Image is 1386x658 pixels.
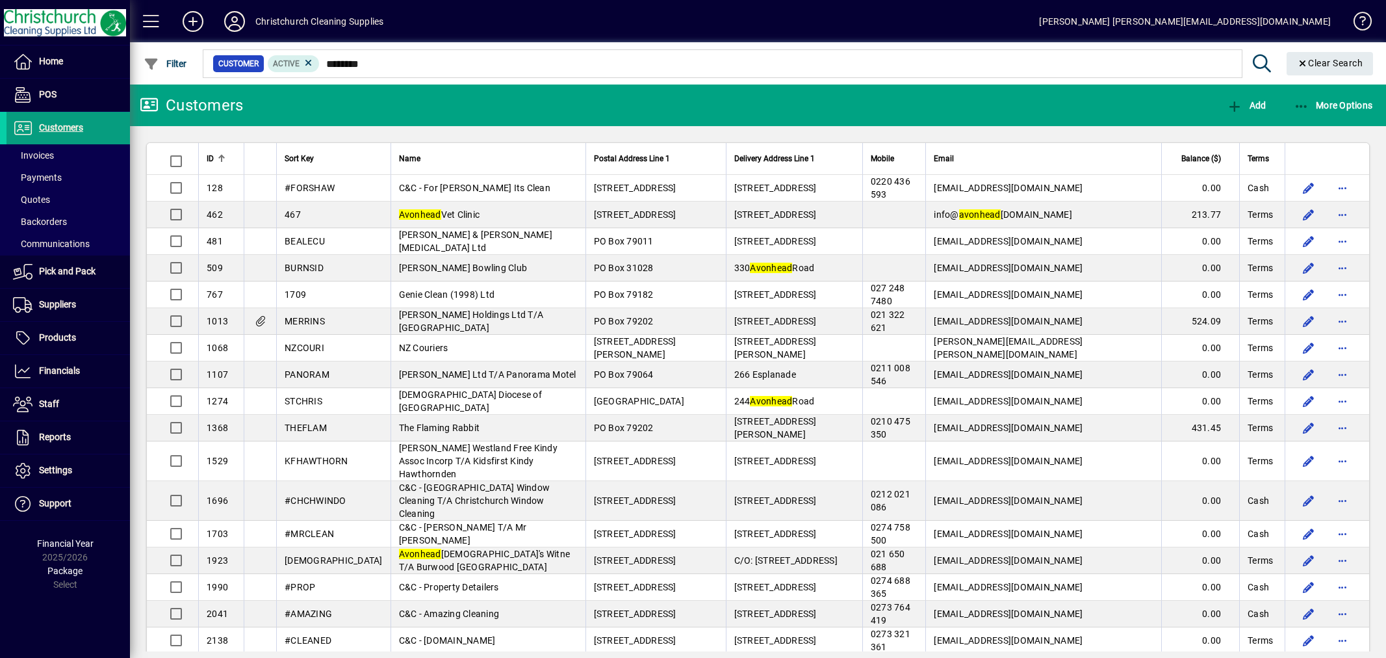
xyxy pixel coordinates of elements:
em: Avonhead [750,263,792,273]
button: More options [1332,523,1353,544]
span: Name [399,151,420,166]
span: PO Box 79202 [594,423,654,433]
span: [PERSON_NAME] Westland Free Kindy Assoc Incorp T/A Kidsfirst Kindy Hawthornden [399,443,558,479]
td: 0.00 [1161,547,1239,574]
span: 1529 [207,456,228,466]
a: Knowledge Base [1344,3,1370,45]
span: [EMAIL_ADDRESS][DOMAIN_NAME] [934,582,1083,592]
a: Settings [6,454,130,487]
span: NZ Couriers [399,343,448,353]
span: [PERSON_NAME] Holdings Ltd T/A [GEOGRAPHIC_DATA] [399,309,544,333]
span: BURNSID [285,263,324,273]
span: [STREET_ADDRESS] [594,529,676,539]
div: ID [207,151,236,166]
a: Payments [6,166,130,189]
span: [EMAIL_ADDRESS][DOMAIN_NAME] [934,369,1083,380]
span: More Options [1294,100,1373,111]
span: Terms [1248,634,1273,647]
span: 509 [207,263,223,273]
span: [EMAIL_ADDRESS][DOMAIN_NAME] [934,609,1083,619]
span: STCHRIS [285,396,322,406]
span: 0274 688 365 [871,575,910,599]
span: #CLEANED [285,635,331,646]
a: Support [6,488,130,520]
span: ID [207,151,214,166]
button: Edit [1298,337,1319,358]
button: Profile [214,10,255,33]
td: 0.00 [1161,255,1239,282]
span: #MRCLEAN [285,529,334,539]
span: [STREET_ADDRESS][PERSON_NAME] [734,336,817,360]
a: Financials [6,355,130,388]
span: Active [273,59,300,68]
span: NZCOURI [285,343,324,353]
span: [EMAIL_ADDRESS][DOMAIN_NAME] [934,529,1083,539]
button: Add [172,10,214,33]
span: 0211 008 546 [871,363,910,386]
span: [STREET_ADDRESS] [594,582,676,592]
span: PO Box 31028 [594,263,654,273]
span: PO Box 79011 [594,236,654,246]
span: 1990 [207,582,228,592]
span: Staff [39,399,59,409]
div: Name [399,151,578,166]
span: 021 650 688 [871,549,905,572]
span: [EMAIL_ADDRESS][DOMAIN_NAME] [934,236,1083,246]
span: Quotes [13,194,50,205]
button: More options [1332,178,1353,198]
span: Customers [39,122,83,133]
span: 1068 [207,343,228,353]
button: Edit [1298,311,1319,332]
span: 244 Road [734,396,815,406]
a: Staff [6,388,130,421]
span: PO Box 79064 [594,369,654,380]
span: [PERSON_NAME] Bowling Club [399,263,528,273]
button: More options [1332,451,1353,471]
td: 0.00 [1161,441,1239,481]
button: More options [1332,284,1353,305]
em: avonhead [959,209,1001,220]
button: More options [1332,490,1353,511]
span: Customer [218,57,259,70]
span: 2041 [207,609,228,619]
span: 1368 [207,423,228,433]
td: 0.00 [1161,627,1239,654]
span: 0210 475 350 [871,416,910,440]
a: Products [6,322,130,354]
span: 1923 [207,555,228,566]
span: Terms [1248,315,1273,328]
span: Package [47,566,83,576]
span: C&C - Property Detailers [399,582,499,592]
span: 0273 321 361 [871,629,910,652]
span: Reports [39,432,71,442]
button: More options [1332,417,1353,438]
span: [STREET_ADDRESS] [734,289,817,300]
div: [PERSON_NAME] [PERSON_NAME][EMAIL_ADDRESS][DOMAIN_NAME] [1039,11,1331,32]
td: 0.00 [1161,282,1239,308]
span: Postal Address Line 1 [594,151,670,166]
span: Cash [1248,181,1269,194]
div: Email [934,151,1153,166]
td: 431.45 [1161,415,1239,441]
span: Filter [144,59,187,69]
span: [EMAIL_ADDRESS][DOMAIN_NAME] [934,456,1083,466]
span: 0212 021 086 [871,489,910,512]
a: Backorders [6,211,130,233]
span: [STREET_ADDRESS] [734,456,817,466]
span: Terms [1248,368,1273,381]
span: Add [1227,100,1266,111]
a: Suppliers [6,289,130,321]
span: C&C - [GEOGRAPHIC_DATA] Window Cleaning T/A Christchurch Window Cleaning [399,482,550,519]
span: [DEMOGRAPHIC_DATA] Diocese of [GEOGRAPHIC_DATA] [399,389,542,413]
span: Terms [1248,454,1273,467]
span: [PERSON_NAME][EMAIL_ADDRESS][PERSON_NAME][DOMAIN_NAME] [934,336,1083,360]
button: More options [1332,204,1353,225]
td: 0.00 [1161,388,1239,415]
span: #FORSHAW [285,183,335,193]
span: [EMAIL_ADDRESS][DOMAIN_NAME] [934,555,1083,566]
span: [STREET_ADDRESS][PERSON_NAME] [734,416,817,440]
span: [STREET_ADDRESS] [594,609,676,619]
span: Settings [39,465,72,475]
span: [STREET_ADDRESS] [594,555,676,566]
span: 1703 [207,529,228,539]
